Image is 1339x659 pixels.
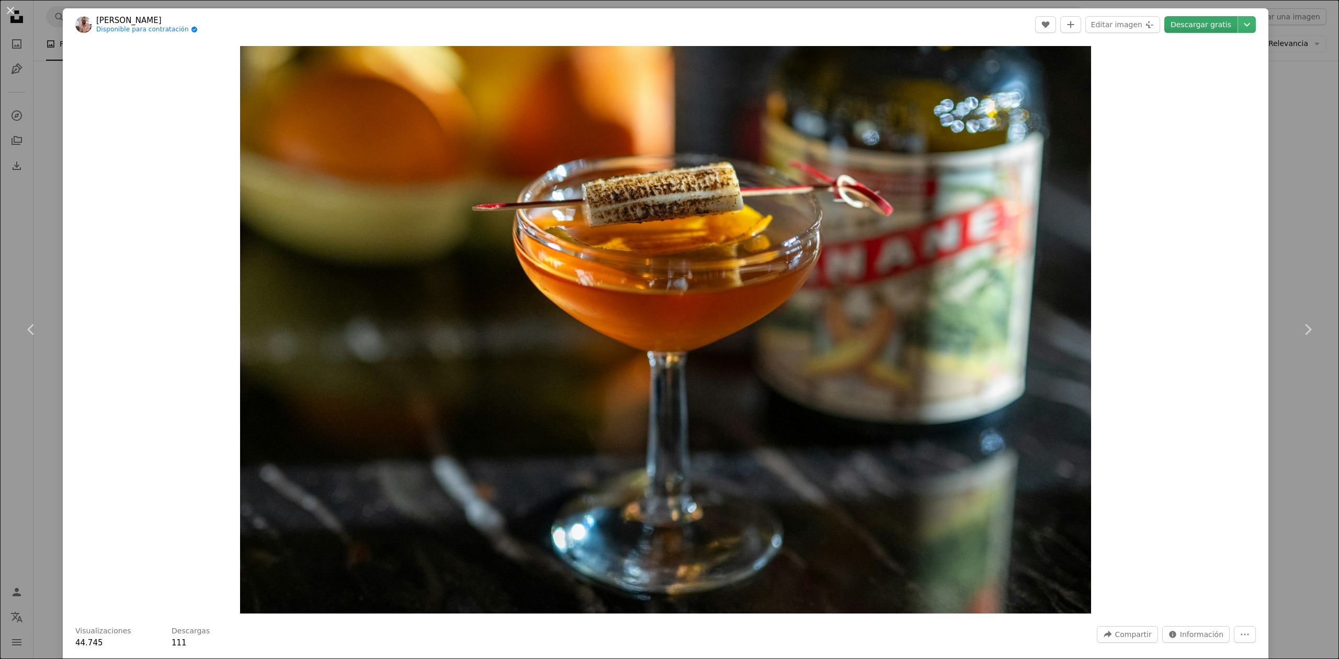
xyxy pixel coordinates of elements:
button: Ampliar en esta imagen [240,46,1092,613]
span: Compartir [1115,627,1151,642]
span: 111 [172,638,187,647]
button: Añade a la colección [1060,16,1081,33]
h3: Visualizaciones [75,626,131,637]
button: Compartir esta imagen [1097,626,1158,643]
a: Siguiente [1276,279,1339,380]
button: Elegir el tamaño de descarga [1238,16,1256,33]
span: 44.745 [75,638,103,647]
img: Ve al perfil de Michael Kahn [75,16,92,33]
span: Información [1180,627,1223,642]
button: Más acciones [1234,626,1256,643]
button: Estadísticas sobre esta imagen [1162,626,1230,643]
a: [PERSON_NAME] [96,15,198,26]
button: Editar imagen [1085,16,1160,33]
h3: Descargas [172,626,210,637]
img: Un primer plano de una bebida en un vaso sobre una mesa [240,46,1092,613]
a: Disponible para contratación [96,26,198,34]
button: Me gusta [1035,16,1056,33]
a: Descargar gratis [1164,16,1238,33]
